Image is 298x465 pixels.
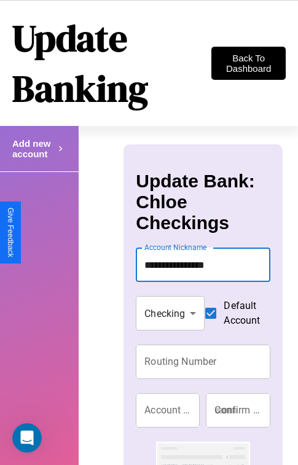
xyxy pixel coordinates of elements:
iframe: Intercom live chat [12,423,42,453]
div: Give Feedback [6,208,15,257]
h3: Update Bank: Chloe Checkings [136,171,270,233]
h4: Add new account [12,138,55,159]
span: Default Account [224,299,260,328]
label: Account Nickname [144,242,207,252]
h1: Update Banking [12,13,211,114]
div: Checking [136,296,205,330]
button: Back To Dashboard [211,47,286,80]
